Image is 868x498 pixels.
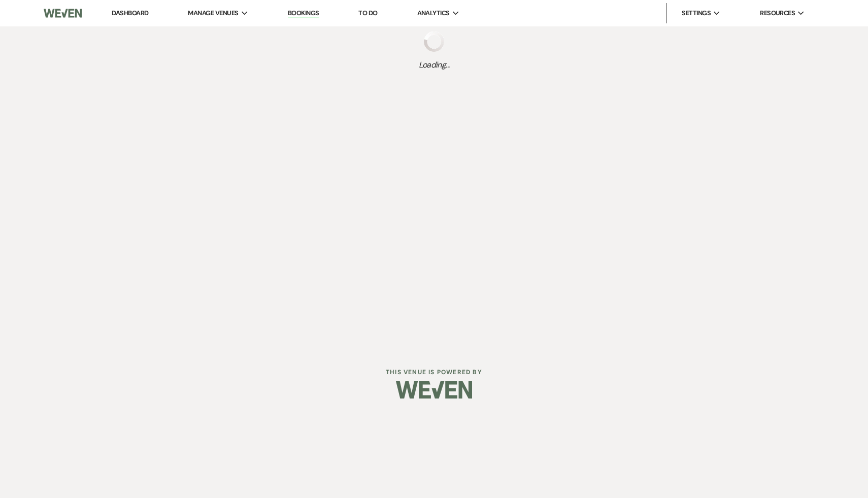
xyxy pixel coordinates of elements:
[396,372,472,408] img: Weven Logo
[358,9,377,17] a: To Do
[419,59,450,71] span: Loading...
[424,31,444,52] img: loading spinner
[417,8,450,18] span: Analytics
[682,8,711,18] span: Settings
[112,9,148,17] a: Dashboard
[44,3,82,24] img: Weven Logo
[288,9,319,18] a: Bookings
[760,8,795,18] span: Resources
[188,8,238,18] span: Manage Venues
